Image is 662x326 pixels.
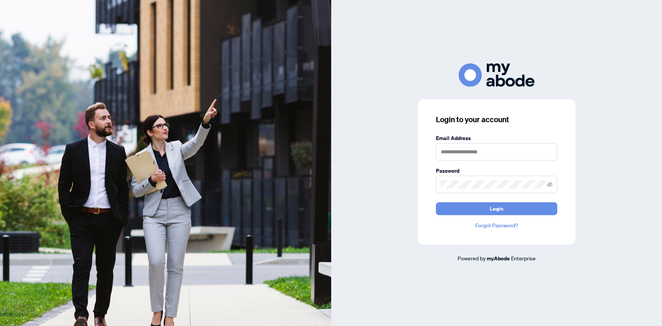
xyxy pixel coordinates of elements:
label: Password [436,167,557,175]
a: Forgot Password? [436,221,557,230]
span: Login [490,203,503,215]
button: Login [436,202,557,215]
a: myAbode [487,254,510,263]
span: Enterprise [511,255,536,261]
label: Email Address [436,134,557,142]
h3: Login to your account [436,114,557,125]
span: eye-invisible [547,182,552,187]
img: ma-logo [459,63,535,87]
span: Powered by [458,255,486,261]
